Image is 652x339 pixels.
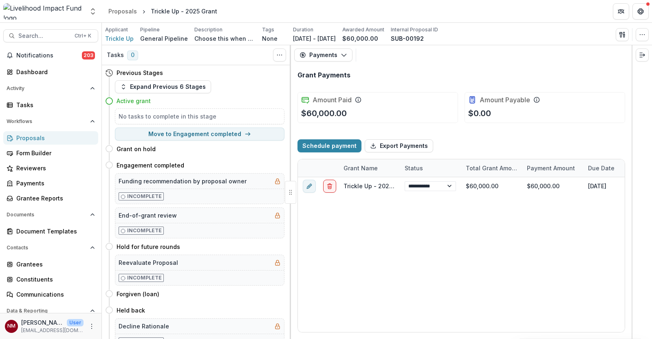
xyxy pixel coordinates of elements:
button: Expand right [636,48,649,62]
button: Open entity switcher [87,3,99,20]
p: Incomplete [127,227,162,234]
button: Export Payments [365,139,433,152]
div: Status [400,159,461,177]
p: Incomplete [127,193,162,200]
div: Total Grant Amount [461,159,522,177]
button: Expand Previous 6 Stages [115,80,211,93]
a: Constituents [3,273,98,286]
div: Njeri Muthuri [7,324,15,329]
h4: Engagement completed [117,161,184,169]
p: Applicant [105,26,128,33]
p: $60,000.00 [301,107,347,119]
p: [DATE] - [DATE] [293,34,336,43]
h4: Previous Stages [117,68,163,77]
div: Document Templates [16,227,92,236]
a: Trickle Up [105,34,134,43]
div: Payment Amount [522,159,583,177]
div: Ctrl + K [73,31,93,40]
span: Notifications [16,52,82,59]
button: Schedule payment [297,139,361,152]
button: Open Activity [3,82,98,95]
h5: Reevaluate Proposal [119,258,178,267]
span: Data & Reporting [7,308,87,314]
a: Payments [3,176,98,190]
div: Due Date [583,159,644,177]
img: Livelihood Impact Fund logo [3,3,84,20]
h2: Grant Payments [297,71,350,79]
h4: Grant on hold [117,145,156,153]
h2: Amount Paid [313,96,352,104]
button: Move to Engagement completed [115,128,284,141]
h4: Held back [117,306,145,315]
span: 203 [82,51,95,59]
p: Pipeline [140,26,160,33]
a: Reviewers [3,161,98,175]
span: Contacts [7,245,87,251]
a: Form Builder [3,146,98,160]
h4: Hold for future rounds [117,242,180,251]
div: Dashboard [16,68,92,76]
div: Proposals [16,134,92,142]
div: Grant Name [339,159,400,177]
span: Activity [7,86,87,91]
button: Open Contacts [3,241,98,254]
div: Payment Amount [522,164,580,172]
span: Documents [7,212,87,218]
h4: Active grant [117,97,151,105]
h3: Tasks [107,52,124,59]
p: Incomplete [127,274,162,282]
a: Communications [3,288,98,301]
nav: breadcrumb [105,5,220,17]
div: Tasks [16,101,92,109]
div: Grantee Reports [16,194,92,203]
p: General Pipeline [140,34,188,43]
div: $60,000.00 [522,177,583,195]
span: Workflows [7,119,87,124]
h4: Forgiven (loan) [117,290,159,298]
button: Open Documents [3,208,98,221]
p: $0.00 [468,107,491,119]
button: Open Data & Reporting [3,304,98,317]
div: [DATE] [583,177,644,195]
a: Grantee Reports [3,192,98,205]
p: Description [194,26,222,33]
span: Search... [18,33,70,40]
button: Partners [613,3,629,20]
div: $60,000.00 [461,177,522,195]
h5: Funding recommendation by proposal owner [119,177,247,185]
span: 0 [127,51,138,60]
div: Constituents [16,275,92,284]
button: Toggle View Cancelled Tasks [273,48,286,62]
p: Internal Proposal ID [391,26,438,33]
h5: No tasks to complete in this stage [119,112,281,121]
div: Grant Name [339,164,383,172]
button: Get Help [632,3,649,20]
div: Form Builder [16,149,92,157]
div: Trickle Up - 2025 Grant [151,7,217,15]
p: $60,000.00 [342,34,378,43]
button: Notifications203 [3,49,98,62]
h2: Amount Payable [480,96,530,104]
h5: Decline Rationale [119,322,169,330]
a: Tasks [3,98,98,112]
button: More [87,321,97,331]
div: Status [400,164,428,172]
div: Payments [16,179,92,187]
button: edit [303,180,316,193]
p: SUB-00192 [391,34,424,43]
a: Proposals [3,131,98,145]
p: [EMAIL_ADDRESS][DOMAIN_NAME] [21,327,84,334]
p: [PERSON_NAME] [21,318,64,327]
p: Choose this when adding a new proposal to the first stage of a pipeline (New Lead). This means yo... [194,34,256,43]
div: Grantees [16,260,92,269]
p: Duration [293,26,313,33]
div: Reviewers [16,164,92,172]
a: Trickle Up - 2025 Grant [344,183,410,189]
div: Total Grant Amount [461,164,522,172]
